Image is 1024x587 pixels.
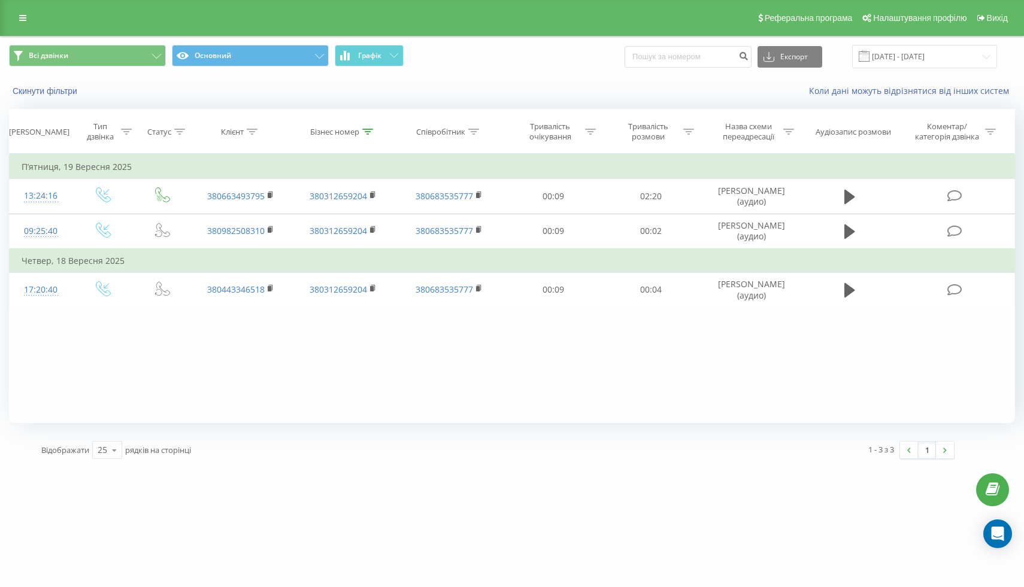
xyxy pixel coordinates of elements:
[207,190,265,202] a: 380663493795
[518,121,582,142] div: Тривалість очікування
[809,85,1015,96] a: Коли дані можуть відрізнятися вiд інших систем
[310,225,367,236] a: 380312659204
[10,155,1015,179] td: П’ятниця, 19 Вересня 2025
[98,444,107,456] div: 25
[765,13,853,23] span: Реферальна програма
[10,249,1015,273] td: Четвер, 18 Вересня 2025
[207,225,265,236] a: 380982508310
[41,445,89,455] span: Відображати
[816,127,891,137] div: Аудіозапис розмови
[504,179,602,214] td: 00:09
[625,46,752,68] input: Пошук за номером
[9,86,83,96] button: Скинути фільтри
[700,272,802,307] td: [PERSON_NAME] (аудио)
[207,284,265,295] a: 380443346518
[983,519,1012,548] div: Open Intercom Messenger
[504,214,602,249] td: 00:09
[602,179,701,214] td: 02:20
[912,121,982,142] div: Коментар/категорія дзвінка
[335,45,404,66] button: Графік
[147,127,171,137] div: Статус
[221,127,244,137] div: Клієнт
[504,272,602,307] td: 00:09
[310,127,359,137] div: Бізнес номер
[416,127,465,137] div: Співробітник
[125,445,191,455] span: рядків на сторінці
[83,121,118,142] div: Тип дзвінка
[602,214,701,249] td: 00:02
[416,190,473,202] a: 380683535777
[918,442,936,458] a: 1
[987,13,1008,23] span: Вихід
[716,121,780,142] div: Назва схеми переадресації
[416,225,473,236] a: 380683535777
[873,13,967,23] span: Налаштування профілю
[9,45,166,66] button: Всі дзвінки
[416,284,473,295] a: 380683535777
[172,45,329,66] button: Основний
[22,220,60,243] div: 09:25:40
[358,51,381,60] span: Графік
[758,46,822,68] button: Експорт
[868,443,894,455] div: 1 - 3 з 3
[310,190,367,202] a: 380312659204
[616,121,680,142] div: Тривалість розмови
[602,272,701,307] td: 00:04
[22,184,60,208] div: 13:24:16
[700,179,802,214] td: [PERSON_NAME] (аудио)
[700,214,802,249] td: [PERSON_NAME] (аудио)
[310,284,367,295] a: 380312659204
[9,127,69,137] div: [PERSON_NAME]
[29,51,68,60] span: Всі дзвінки
[22,278,60,302] div: 17:20:40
